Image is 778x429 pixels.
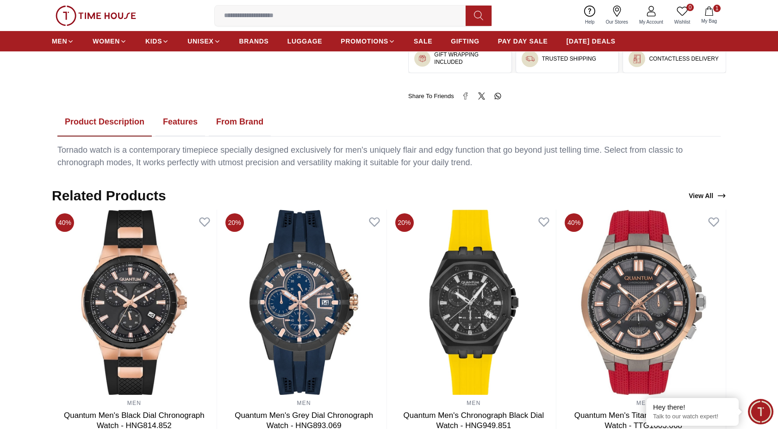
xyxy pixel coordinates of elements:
a: MEN [297,400,311,406]
a: 0Wishlist [669,4,696,27]
span: 0 [686,4,694,11]
button: 1My Bag [696,5,722,26]
span: UNISEX [187,37,213,46]
span: KIDS [145,37,162,46]
img: Quantum Men's Titan Dial Chronograph Watch - TTG1003.068 [561,210,726,395]
span: LUGGAGE [287,37,323,46]
img: ... [56,6,136,26]
button: Features [156,108,205,137]
a: KIDS [145,33,169,50]
a: [DATE] DEALS [566,33,616,50]
a: WOMEN [93,33,127,50]
a: PROMOTIONS [341,33,395,50]
a: PAY DAY SALE [498,33,548,50]
a: GIFTING [451,33,479,50]
img: Quantum Men's Black Dial Chronograph Watch - HNG814.852 [52,210,217,395]
div: Chat Widget [748,399,773,424]
h3: GIFT WRAPPING INCLUDED [434,51,505,66]
span: My Account [635,19,667,25]
img: ... [632,54,641,63]
a: Our Stores [600,4,634,27]
span: PAY DAY SALE [498,37,548,46]
a: View All [687,189,728,202]
h2: Related Products [52,187,166,204]
span: Share To Friends [408,92,454,101]
span: My Bag [697,18,721,25]
span: GIFTING [451,37,479,46]
span: WOMEN [93,37,120,46]
span: 40% [565,213,583,232]
a: MEN [467,400,480,406]
span: 20% [225,213,244,232]
span: Our Stores [602,19,632,25]
span: 40% [56,213,74,232]
h3: TRUSTED SHIPPING [542,55,596,62]
span: BRANDS [239,37,269,46]
p: Talk to our watch expert! [653,413,732,421]
span: [DATE] DEALS [566,37,616,46]
span: 20% [395,213,414,232]
button: From Brand [209,108,271,137]
span: Wishlist [671,19,694,25]
div: View All [689,191,726,200]
span: Help [581,19,598,25]
h3: CONTACTLESS DELIVERY [649,55,718,62]
a: UNISEX [187,33,220,50]
span: 1 [713,5,721,12]
button: Product Description [57,108,152,137]
a: Help [579,4,600,27]
span: PROMOTIONS [341,37,388,46]
img: Quantum Men's Chronograph Black Dial Watch - HNG949.851 [392,210,556,395]
a: MEN [52,33,74,50]
img: ... [525,54,535,63]
span: MEN [52,37,67,46]
a: MEN [127,400,141,406]
div: Hey there! [653,403,732,412]
a: SALE [414,33,432,50]
a: LUGGAGE [287,33,323,50]
img: ... [418,54,427,63]
a: BRANDS [239,33,269,50]
div: Tornado watch is a contemporary timepiece specially designed exclusively for men's uniquely flair... [57,144,721,169]
img: Quantum Men's Grey Dial Chronograph Watch - HNG893.069 [222,210,386,395]
span: SALE [414,37,432,46]
a: MEN [636,400,650,406]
